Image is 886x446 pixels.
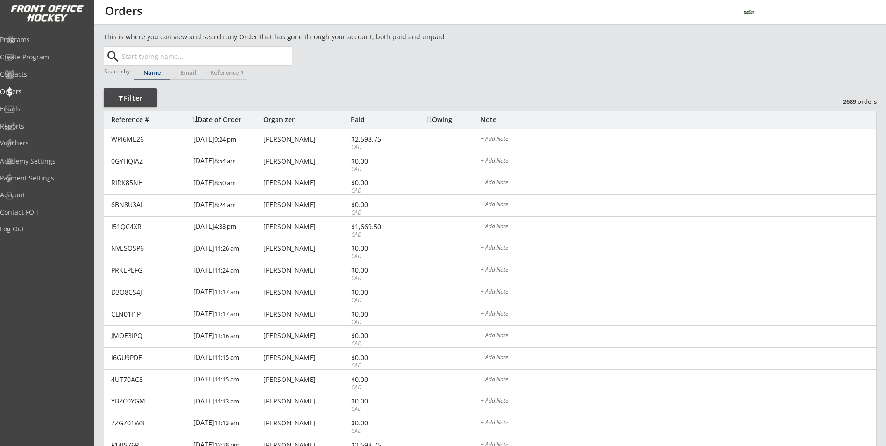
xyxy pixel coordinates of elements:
div: NVESOSP6 [111,245,188,252]
div: Name [134,70,170,76]
div: + Add Note [481,136,876,144]
div: + Add Note [481,223,876,231]
div: + Add Note [481,398,876,405]
div: CAD [351,165,401,173]
div: WPI6ME26 [111,136,188,143]
div: Organizer [263,116,348,123]
div: [DATE] [193,129,261,151]
div: CAD [351,318,401,326]
div: + Add Note [481,180,876,187]
div: [PERSON_NAME] [263,223,348,230]
font: 11:24 am [214,266,239,274]
div: [DATE] [193,413,261,434]
font: 11:15 am [214,353,239,361]
div: YBZC0YGM [111,398,188,404]
div: [DATE] [193,326,261,347]
div: Reference # [111,116,187,123]
div: + Add Note [481,201,876,209]
div: CAD [351,187,401,195]
font: 11:15 am [214,375,239,383]
div: CAD [351,362,401,370]
div: $0.00 [351,289,401,295]
div: 4UT70AC8 [111,376,188,383]
div: + Add Note [481,158,876,165]
font: 8:50 am [214,179,236,187]
div: CAD [351,405,401,413]
div: [PERSON_NAME] [263,398,348,404]
font: 9:24 pm [214,135,236,144]
div: I6GU9PDE [111,354,188,361]
div: [DATE] [193,348,261,369]
div: Note [481,116,876,123]
div: RIRK85NH [111,180,188,186]
div: CAD [351,296,401,304]
div: $0.00 [351,420,401,426]
div: [DATE] [193,238,261,259]
div: I51QC4XR [111,223,188,230]
div: CAD [351,231,401,239]
div: $0.00 [351,311,401,317]
font: 11:13 am [214,397,239,405]
div: [DATE] [193,260,261,281]
font: 11:26 am [214,244,239,252]
div: $0.00 [351,201,401,208]
font: 11:17 am [214,309,239,318]
div: [PERSON_NAME] [263,311,348,317]
div: [DATE] [193,370,261,391]
div: [PERSON_NAME] [263,201,348,208]
div: PRKEPEFG [111,267,188,273]
font: 8:54 am [214,157,236,165]
div: + Add Note [481,267,876,274]
div: [DATE] [193,282,261,303]
div: $0.00 [351,158,401,165]
div: + Add Note [481,332,876,340]
div: + Add Note [481,354,876,362]
div: [PERSON_NAME] [263,245,348,252]
div: CAD [351,427,401,435]
div: Date of Order [192,116,261,123]
font: 11:17 am [214,288,239,296]
div: Owing [426,116,480,123]
div: $1,669.50 [351,223,401,230]
div: + Add Note [481,420,876,427]
div: [PERSON_NAME] [263,376,348,383]
div: CAD [351,274,401,282]
div: CAD [351,252,401,260]
div: JMOE3IPQ [111,332,188,339]
div: $0.00 [351,332,401,339]
div: CAD [351,144,401,151]
button: search [105,49,120,64]
div: Search by [104,68,131,74]
div: + Add Note [481,311,876,318]
div: CLN01I1P [111,311,188,317]
div: + Add Note [481,289,876,296]
div: 2689 orders [828,97,877,106]
div: [PERSON_NAME] [263,158,348,165]
font: 11:16 am [214,331,239,340]
div: CAD [351,340,401,348]
div: CAD [351,384,401,392]
div: D3O8CS4J [111,289,188,295]
div: [PERSON_NAME] [263,354,348,361]
div: [PERSON_NAME] [263,136,348,143]
div: 6BN8U3AL [111,201,188,208]
div: [PERSON_NAME] [263,180,348,186]
div: Filter [104,94,157,103]
div: $0.00 [351,245,401,252]
font: 8:24 am [214,201,236,209]
input: Start typing name... [120,47,292,65]
div: Email [170,70,206,76]
div: CAD [351,209,401,217]
div: [DATE] [193,217,261,238]
div: $0.00 [351,354,401,361]
div: $0.00 [351,398,401,404]
div: $0.00 [351,267,401,273]
div: 0GYHQIAZ [111,158,188,165]
div: + Add Note [481,245,876,252]
div: [DATE] [193,195,261,216]
div: [DATE] [193,304,261,325]
div: This is where you can view and search any Order that has gone through your account, both paid and... [104,32,498,42]
div: [PERSON_NAME] [263,332,348,339]
div: [DATE] [193,173,261,194]
div: Paid [351,116,401,123]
